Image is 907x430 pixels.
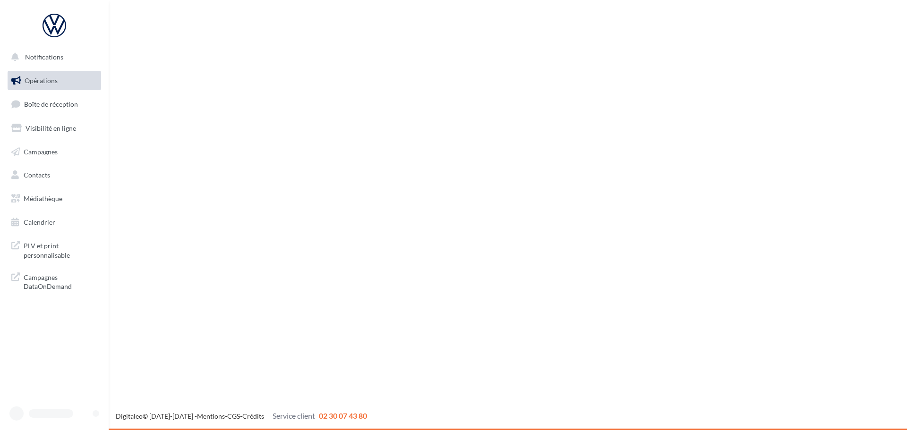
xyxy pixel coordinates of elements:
a: Mentions [197,412,225,420]
button: Notifications [6,47,99,67]
span: © [DATE]-[DATE] - - - [116,412,367,420]
span: Visibilité en ligne [26,124,76,132]
span: Service client [273,411,315,420]
a: Campagnes DataOnDemand [6,267,103,295]
a: Crédits [242,412,264,420]
span: 02 30 07 43 80 [319,411,367,420]
a: Médiathèque [6,189,103,209]
span: Opérations [25,76,58,84]
a: Opérations [6,71,103,91]
a: Digitaleo [116,412,143,420]
a: Visibilité en ligne [6,118,103,138]
a: Boîte de réception [6,94,103,114]
span: Calendrier [24,218,55,226]
span: PLV et print personnalisable [24,239,97,260]
span: Contacts [24,171,50,179]
a: Campagnes [6,142,103,162]
span: Médiathèque [24,194,62,202]
span: Campagnes [24,147,58,155]
a: Calendrier [6,212,103,232]
span: Boîte de réception [24,100,78,108]
span: Notifications [25,53,63,61]
span: Campagnes DataOnDemand [24,271,97,291]
a: Contacts [6,165,103,185]
a: PLV et print personnalisable [6,236,103,263]
a: CGS [227,412,240,420]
